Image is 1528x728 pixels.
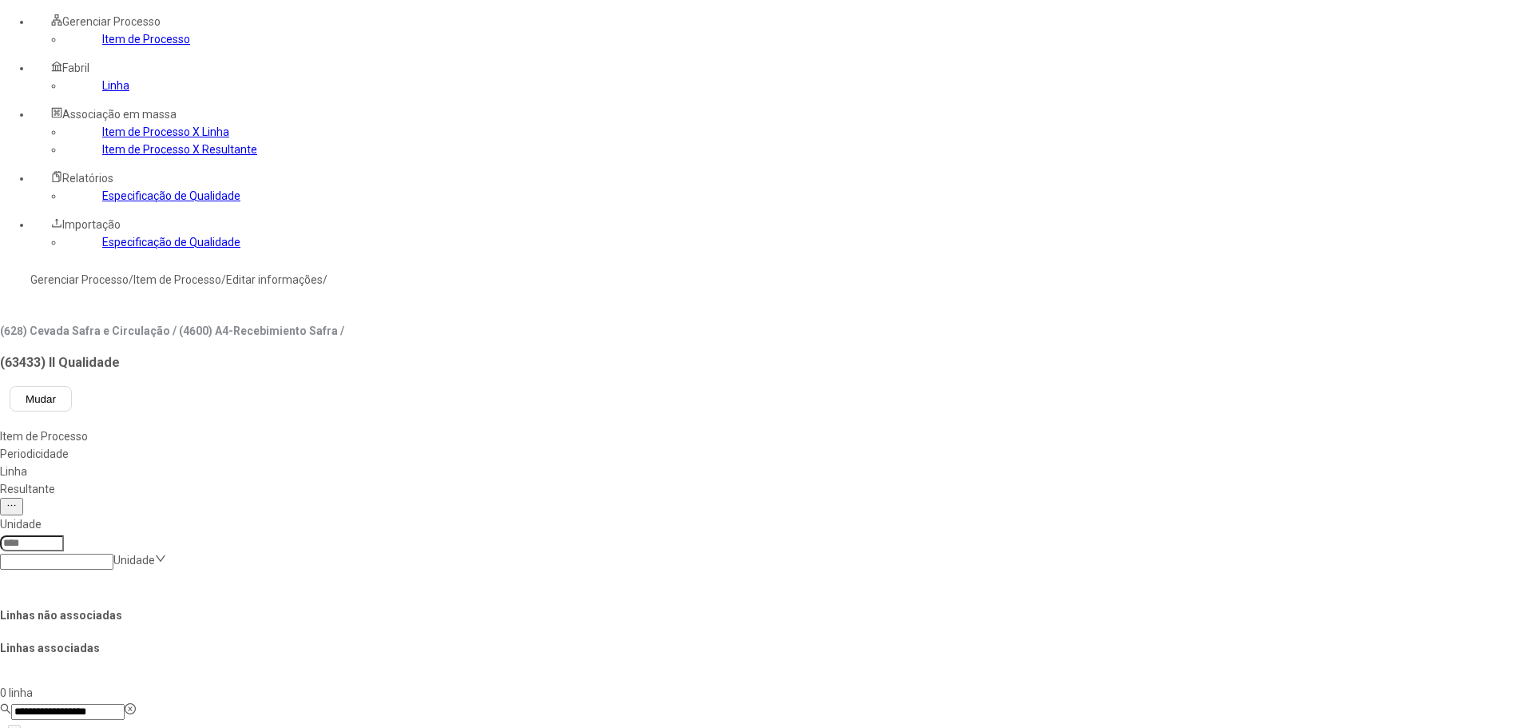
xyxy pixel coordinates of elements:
[102,79,129,92] a: Linha
[129,273,133,286] nz-breadcrumb-separator: /
[102,189,240,202] a: Especificação de Qualidade
[133,273,221,286] a: Item de Processo
[226,273,323,286] a: Editar informações
[102,143,257,156] a: Item de Processo X Resultante
[323,273,327,286] nz-breadcrumb-separator: /
[62,218,121,231] span: Importação
[10,386,72,412] button: Mudar
[102,33,190,46] a: Item de Processo
[26,393,56,405] span: Mudar
[113,554,155,567] nz-select-placeholder: Unidade
[102,236,240,249] a: Especificação de Qualidade
[62,172,113,185] span: Relatórios
[30,273,129,286] a: Gerenciar Processo
[221,273,226,286] nz-breadcrumb-separator: /
[102,125,229,138] a: Item de Processo X Linha
[62,108,177,121] span: Associação em massa
[62,15,161,28] span: Gerenciar Processo
[62,62,89,74] span: Fabril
